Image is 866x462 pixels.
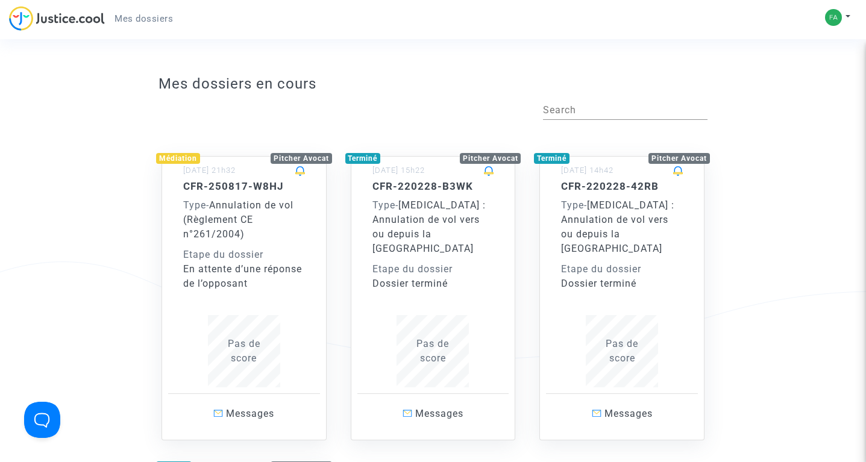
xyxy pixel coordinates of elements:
small: [DATE] 14h42 [561,166,613,175]
div: Dossier terminé [561,276,683,291]
a: TerminéPitcher Avocat[DATE] 14h42CFR-220228-42RBType-[MEDICAL_DATA] : Annulation de vol vers ou d... [527,132,717,440]
div: Dossier terminé [372,276,494,291]
span: - [183,199,209,211]
a: Mes dossiers [105,10,183,28]
span: Messages [604,408,653,419]
span: Type [561,199,584,211]
span: Pas de score [606,338,638,364]
img: jc-logo.svg [9,6,105,31]
span: [MEDICAL_DATA] : Annulation de vol vers ou depuis la [GEOGRAPHIC_DATA] [372,199,486,254]
span: - [561,199,587,211]
small: [DATE] 21h32 [183,166,236,175]
span: Annulation de vol (Règlement CE n°261/2004) [183,199,293,240]
a: TerminéPitcher Avocat[DATE] 15h22CFR-220228-B3WKType-[MEDICAL_DATA] : Annulation de vol vers ou d... [339,132,528,440]
span: Pas de score [228,338,260,364]
a: Messages [546,393,698,434]
a: Messages [357,393,509,434]
span: Type [372,199,395,211]
h3: Mes dossiers en cours [158,75,708,93]
h5: CFR-220228-42RB [561,180,683,192]
a: Messages [168,393,320,434]
div: Pitcher Avocat [271,153,332,164]
div: Pitcher Avocat [648,153,710,164]
span: Messages [226,408,274,419]
div: Médiation [156,153,200,164]
div: Pitcher Avocat [460,153,521,164]
h5: CFR-250817-W8HJ [183,180,305,192]
span: Pas de score [416,338,449,364]
div: Etape du dossier [372,262,494,276]
small: [DATE] 15h22 [372,166,425,175]
iframe: Help Scout Beacon - Open [24,402,60,438]
span: Type [183,199,206,211]
div: En attente d’une réponse de l’opposant [183,262,305,291]
span: Mes dossiers [115,13,173,24]
img: 20c3d09ba7dc147ea7c36425ec287d2b [825,9,842,26]
h5: CFR-220228-B3WK [372,180,494,192]
span: - [372,199,398,211]
div: Etape du dossier [561,262,683,276]
span: Messages [415,408,463,419]
span: [MEDICAL_DATA] : Annulation de vol vers ou depuis la [GEOGRAPHIC_DATA] [561,199,674,254]
div: Etape du dossier [183,248,305,262]
div: Terminé [345,153,381,164]
a: MédiationPitcher Avocat[DATE] 21h32CFR-250817-W8HJType-Annulation de vol (Règlement CE n°261/2004... [149,132,339,440]
div: Terminé [534,153,569,164]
